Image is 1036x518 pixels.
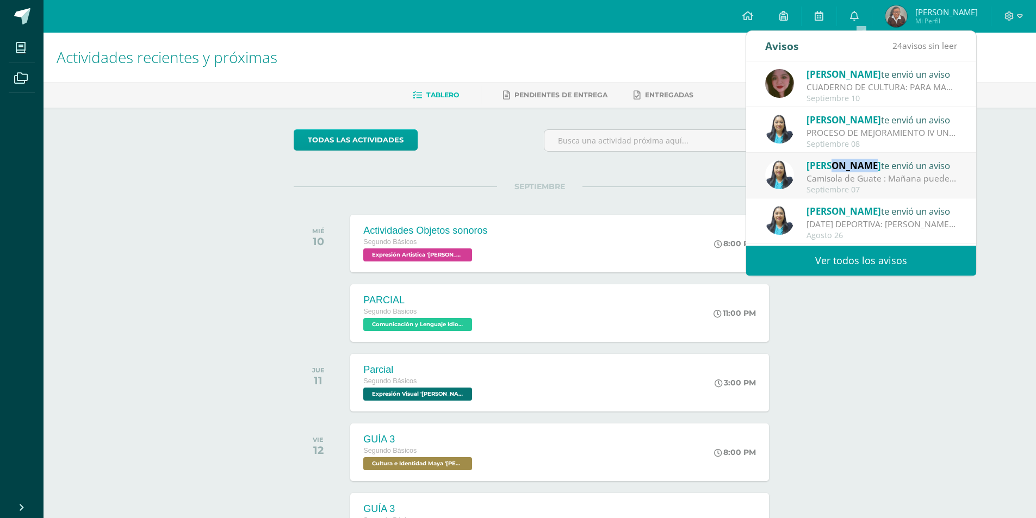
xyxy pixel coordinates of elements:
span: [PERSON_NAME] [807,159,881,172]
a: Ver todos los avisos [746,246,976,276]
span: Expresión Artistica 'Miguel Angel ' [363,248,472,261]
div: 11:00 PM [714,308,756,318]
div: te envió un aviso [807,113,958,127]
div: MAÑANA DEPORTIVA: Nivel Básico y Diversificado Los esperamos mañana en nuestra mañana deportiva "... [807,218,958,230]
div: te envió un aviso [807,158,958,172]
img: 49168807a2b8cca0ef2119beca2bd5ad.png [765,206,794,235]
div: Agosto 26 [807,231,958,240]
img: 49168807a2b8cca0ef2119beca2bd5ad.png [765,115,794,143]
span: Segundo Básicos [363,377,417,385]
div: VIE [313,436,324,444]
div: Camisola de Guate : Mañana pueden llegar con la playera de la selección siempre aportando su cola... [807,172,958,185]
a: Pendientes de entrega [503,86,607,104]
div: 11 [312,374,325,387]
div: CUADERNO DE CULTURA: PARA MAÑANA TRAER EL CUADERNO DE CULTURA AL DÍA. YA QUE HOY NO DIO TIEMPO DE... [807,81,958,93]
div: PROCESO DE MEJORAMIENTO IV UNIDAD: Bendiciones a cada uno El día de hoy estará disponible el comp... [807,127,958,139]
div: 12 [313,444,324,457]
span: avisos sin leer [892,40,957,52]
span: Actividades recientes y próximas [57,47,277,67]
span: [PERSON_NAME] [807,68,881,80]
span: Cultura e Identidad Maya 'Miguel Angel ' [363,457,472,470]
a: todas las Actividades [294,129,418,151]
span: [PERSON_NAME] [807,114,881,126]
div: 8:00 PM [714,239,756,248]
span: Expresión Visual 'Miguel Angel' [363,388,472,401]
div: JUE [312,366,325,374]
div: Avisos [765,31,799,61]
input: Busca una actividad próxima aquí... [544,130,785,151]
span: Segundo Básicos [363,308,417,315]
div: 3:00 PM [715,378,756,388]
img: 0c9608e8f5aa3ecc6b2db56997c6d3dd.png [885,5,907,27]
span: Segundo Básicos [363,238,417,246]
span: Tablero [426,91,459,99]
div: MIÉ [312,227,325,235]
span: Entregadas [645,91,693,99]
a: Tablero [413,86,459,104]
a: Entregadas [634,86,693,104]
span: 24 [892,40,902,52]
span: [PERSON_NAME] [807,205,881,217]
div: GUÍA 3 [363,434,475,445]
span: [PERSON_NAME] [915,7,978,17]
div: Septiembre 07 [807,185,958,195]
span: Segundo Básicos [363,447,417,454]
div: 10 [312,235,325,248]
img: 49168807a2b8cca0ef2119beca2bd5ad.png [765,160,794,189]
div: te envió un aviso [807,67,958,81]
div: Parcial [363,364,475,376]
span: SEPTIEMBRE [497,182,582,191]
span: Mi Perfil [915,16,978,26]
div: Septiembre 10 [807,94,958,103]
div: GUÍA 3 [363,503,475,515]
div: 8:00 PM [714,447,756,457]
img: 76ba8faa5d35b300633ec217a03f91ef.png [765,69,794,98]
div: te envió un aviso [807,204,958,218]
div: Actividades Objetos sonoros [363,225,487,236]
div: Septiembre 08 [807,140,958,149]
div: PARCIAL [363,295,475,306]
span: Pendientes de entrega [514,91,607,99]
span: Comunicación y Lenguaje Idioma Extranjero 'Miguel Angel ' [363,318,472,331]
